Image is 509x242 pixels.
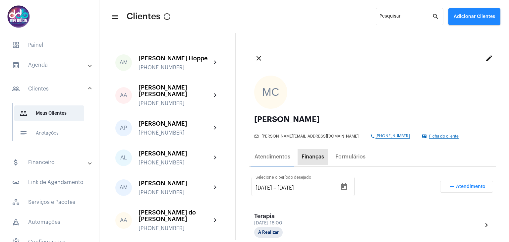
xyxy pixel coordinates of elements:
div: sidenav iconClientes [4,99,99,151]
div: [PHONE_NUMBER] [139,100,211,106]
input: Pesquisar [379,15,432,21]
span: Clientes [127,11,160,22]
img: 5016df74-caca-6049-816a-988d68c8aa82.png [5,3,32,30]
input: Data do fim [277,185,317,191]
div: [PHONE_NUMBER] [139,130,211,136]
div: [PHONE_NUMBER] [139,160,211,166]
div: AM [115,179,132,196]
button: Adicionar Clientes [448,8,500,25]
mat-icon: sidenav icon [111,13,118,21]
div: AA [115,87,132,104]
span: Serviços e Pacotes [7,194,92,210]
button: Open calendar [337,180,351,194]
span: Ficha do cliente [429,134,459,139]
div: [PHONE_NUMBER] [139,65,211,71]
div: [PERSON_NAME] Hoppe [139,55,211,62]
mat-icon: chevron_right [211,154,219,162]
div: Finanças [302,154,324,160]
span: sidenav icon [12,218,20,226]
button: Adicionar Atendimento [440,181,493,193]
mat-icon: sidenav icon [12,158,20,166]
span: Meus Clientes [14,105,84,121]
input: Data de início [255,185,272,191]
mat-expansion-panel-header: sidenav iconClientes [4,78,99,99]
div: [PERSON_NAME] [254,115,490,123]
mat-icon: mail_outline [254,134,259,139]
mat-icon: chevron_right [211,216,219,224]
div: AP [115,120,132,136]
mat-icon: sidenav icon [20,109,28,117]
mat-panel-title: Clientes [12,85,88,93]
mat-icon: sidenav icon [20,129,28,137]
span: Automações [7,214,92,230]
div: [PERSON_NAME] [139,120,211,127]
mat-icon: Button that displays a tooltip when focused or hovered over [163,13,171,21]
span: sidenav icon [12,41,20,49]
div: [PERSON_NAME] do [PERSON_NAME] [139,209,211,222]
mat-icon: close [255,54,263,62]
span: Painel [7,37,92,53]
mat-icon: sidenav icon [12,178,20,186]
mat-icon: add [448,183,456,191]
div: [PERSON_NAME] [PERSON_NAME] [139,84,211,97]
mat-icon: chevron_right [211,59,219,67]
mat-expansion-panel-header: sidenav iconAgenda [4,57,99,73]
mat-icon: chevron_right [211,91,219,99]
mat-chip: A Realizar [254,227,283,238]
mat-icon: sidenav icon [12,85,20,93]
button: Button that displays a tooltip when focused or hovered over [160,10,174,23]
div: [PHONE_NUMBER] [139,225,211,231]
mat-panel-title: Financeiro [12,158,88,166]
span: Link de Agendamento [7,174,92,190]
span: Anotações [14,125,84,141]
mat-icon: search [432,13,440,21]
div: Formulários [335,154,366,160]
span: sidenav icon [12,198,20,206]
div: AM [115,54,132,71]
mat-icon: sidenav icon [12,61,20,69]
mat-icon: chevron_right [211,124,219,132]
mat-panel-title: Agenda [12,61,88,69]
div: [PERSON_NAME] [139,150,211,157]
span: [PHONE_NUMBER] [375,134,410,139]
div: Atendimentos [254,154,290,160]
mat-icon: phone [370,134,375,139]
mat-icon: edit [485,54,493,62]
span: Atendimento [456,184,485,189]
mat-icon: chevron_right [482,221,490,229]
span: Adicionar Clientes [454,14,495,19]
div: [DATE] 18:00 [254,221,320,226]
span: – [273,185,276,191]
div: [PHONE_NUMBER] [139,190,211,196]
div: Terapia [254,213,320,219]
span: [PERSON_NAME][EMAIL_ADDRESS][DOMAIN_NAME] [261,134,359,139]
mat-icon: chevron_right [211,184,219,192]
mat-icon: contact_mail [422,134,427,139]
div: MC [254,76,287,109]
mat-expansion-panel-header: sidenav iconFinanceiro [4,154,99,170]
div: [PERSON_NAME] [139,180,211,187]
div: AL [115,150,132,166]
div: AA [115,212,132,229]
